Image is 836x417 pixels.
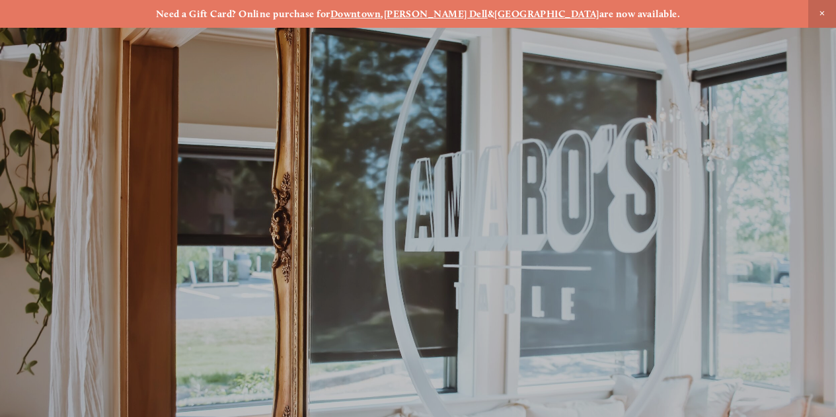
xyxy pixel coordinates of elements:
a: Downtown [330,8,381,20]
strong: , [381,8,383,20]
a: [GEOGRAPHIC_DATA] [494,8,599,20]
strong: & [488,8,494,20]
a: [PERSON_NAME] Dell [384,8,488,20]
strong: are now available. [599,8,680,20]
strong: Need a Gift Card? Online purchase for [156,8,330,20]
